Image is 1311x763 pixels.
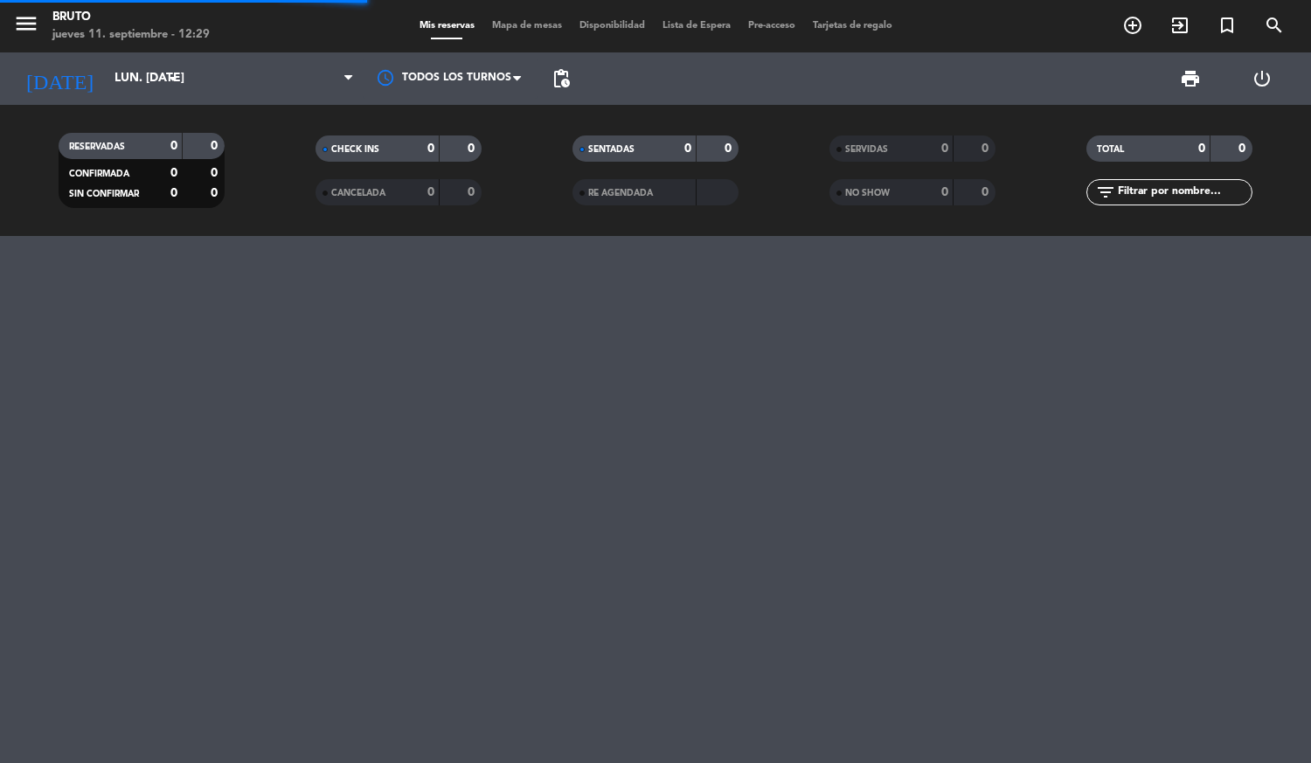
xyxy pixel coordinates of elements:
[551,68,572,89] span: pending_actions
[427,186,434,198] strong: 0
[1217,15,1238,36] i: turned_in_not
[211,187,221,199] strong: 0
[211,167,221,179] strong: 0
[941,186,948,198] strong: 0
[411,21,483,31] span: Mis reservas
[1169,15,1190,36] i: exit_to_app
[69,190,139,198] span: SIN CONFIRMAR
[69,142,125,151] span: RESERVADAS
[468,186,478,198] strong: 0
[684,142,691,155] strong: 0
[588,189,653,198] span: RE AGENDADA
[941,142,948,155] strong: 0
[571,21,654,31] span: Disponibilidad
[170,167,177,179] strong: 0
[483,21,571,31] span: Mapa de mesas
[211,140,221,152] strong: 0
[163,68,184,89] i: arrow_drop_down
[982,186,992,198] strong: 0
[1238,142,1249,155] strong: 0
[1116,183,1252,202] input: Filtrar por nombre...
[1226,52,1298,105] div: LOG OUT
[1122,15,1143,36] i: add_circle_outline
[1095,182,1116,203] i: filter_list
[170,187,177,199] strong: 0
[804,21,901,31] span: Tarjetas de regalo
[331,189,385,198] span: CANCELADA
[1252,68,1273,89] i: power_settings_new
[427,142,434,155] strong: 0
[1198,142,1205,155] strong: 0
[13,10,39,43] button: menu
[588,145,635,154] span: SENTADAS
[1180,68,1201,89] span: print
[52,9,210,26] div: Bruto
[331,145,379,154] span: CHECK INS
[69,170,129,178] span: CONFIRMADA
[845,145,888,154] span: SERVIDAS
[654,21,739,31] span: Lista de Espera
[739,21,804,31] span: Pre-acceso
[1097,145,1124,154] span: TOTAL
[845,189,890,198] span: NO SHOW
[52,26,210,44] div: jueves 11. septiembre - 12:29
[1264,15,1285,36] i: search
[13,59,106,98] i: [DATE]
[468,142,478,155] strong: 0
[725,142,735,155] strong: 0
[13,10,39,37] i: menu
[170,140,177,152] strong: 0
[982,142,992,155] strong: 0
